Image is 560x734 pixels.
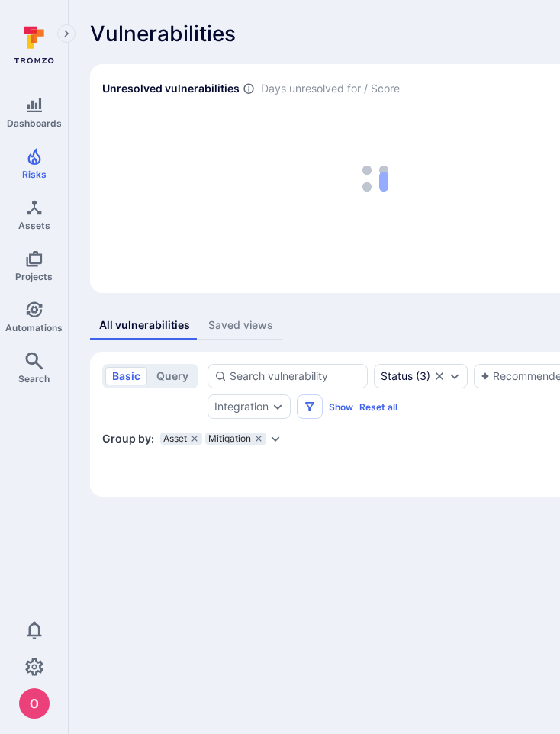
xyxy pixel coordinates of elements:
span: Risks [22,169,47,180]
button: Expand dropdown [269,433,282,445]
div: Saved views [208,317,273,333]
div: Mitigation [205,433,266,445]
button: Show [329,401,353,413]
span: Projects [15,271,53,282]
div: Asset [160,433,202,445]
button: Expand dropdown [272,401,284,413]
span: Dashboards [7,118,62,129]
button: basic [105,367,147,385]
div: All vulnerabilities [99,317,190,333]
button: Status(3) [381,370,430,382]
input: Search vulnerability [230,369,361,384]
span: Number of vulnerabilities in status ‘Open’ ‘Triaged’ and ‘In process’ divided by score and scanne... [243,81,255,97]
div: Status [381,370,413,382]
span: Mitigation [208,434,251,443]
i: Expand navigation menu [61,27,72,40]
button: Integration [214,401,269,413]
span: Search [18,373,50,385]
button: Expand navigation menu [57,24,76,43]
span: Automations [5,322,63,333]
button: Clear selection [433,370,446,382]
button: Reset all [359,401,397,413]
button: Filters [297,394,323,419]
button: query [150,367,195,385]
span: Vulnerabilities [90,21,236,46]
div: oleg malkov [19,688,50,719]
span: Group by: [102,431,154,446]
div: ( 3 ) [381,370,430,382]
div: grouping parameters [160,433,282,445]
img: ACg8ocJcCe-YbLxGm5tc0PuNRxmgP8aEm0RBXn6duO8aeMVK9zjHhw=s96-c [19,688,50,719]
button: Expand dropdown [449,370,461,382]
h2: Unresolved vulnerabilities [102,81,240,96]
span: Assets [18,220,50,231]
span: Days unresolved for / Score [261,81,400,97]
span: Asset [163,434,187,443]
